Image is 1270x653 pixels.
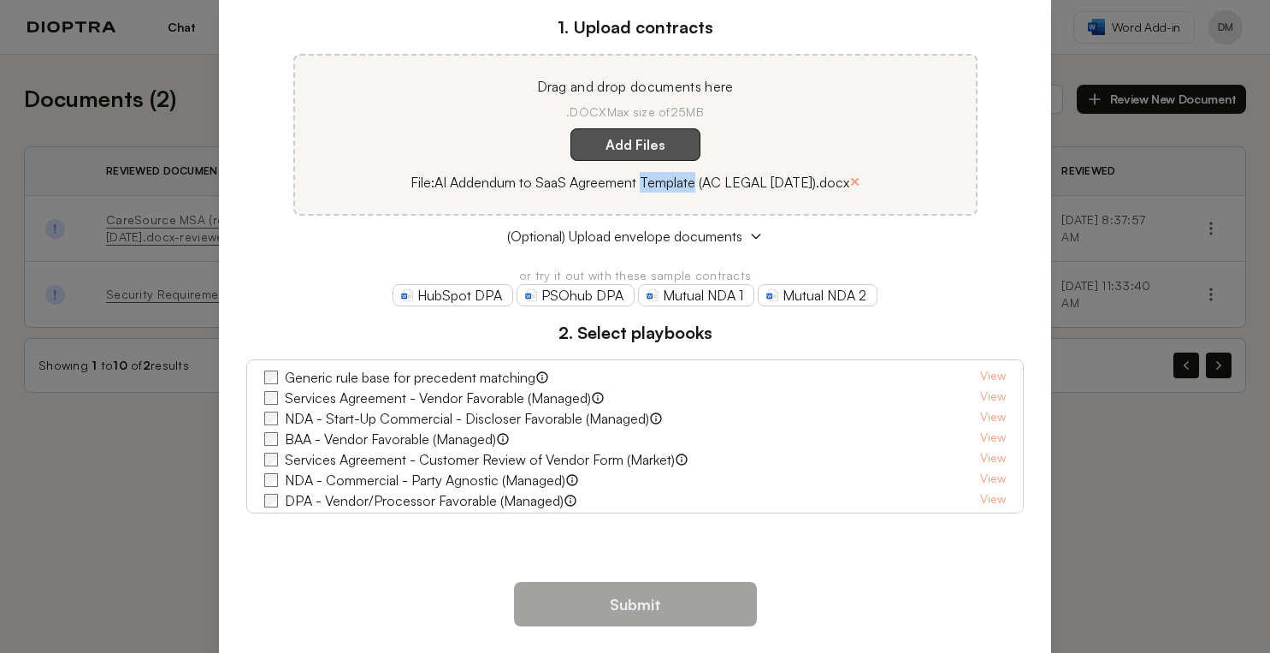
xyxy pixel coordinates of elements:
label: NDA - Start-Up Commercial - Discloser Favorable (Managed) [285,408,649,429]
p: File: AI Addendum to SaaS Agreement Template (AC LEGAL [DATE]).docx [411,172,849,193]
a: View [980,449,1006,470]
h3: 1. Upload contracts [246,15,1024,40]
a: View [980,429,1006,449]
a: View [980,388,1006,408]
a: PSOhub DPA [517,284,635,306]
label: NDA - M&A - Buyer Favorable (Managed) [285,511,533,531]
label: NDA - Commercial - Party Agnostic (Managed) [285,470,565,490]
span: (Optional) Upload envelope documents [507,226,742,246]
label: DPA - Vendor/Processor Favorable (Managed) [285,490,564,511]
p: Drag and drop documents here [316,76,955,97]
label: Add Files [570,128,700,161]
button: (Optional) Upload envelope documents [246,226,1024,246]
label: Services Agreement - Customer Review of Vendor Form (Market) [285,449,675,470]
button: Submit [514,582,757,626]
a: View [980,367,1006,388]
label: Generic rule base for precedent matching [285,367,535,388]
a: View [980,408,1006,429]
label: BAA - Vendor Favorable (Managed) [285,429,496,449]
button: × [849,169,860,193]
p: .DOCX Max size of 25MB [316,104,955,121]
a: Mutual NDA 1 [638,284,754,306]
a: Mutual NDA 2 [758,284,877,306]
a: HubSpot DPA [393,284,513,306]
a: View [980,490,1006,511]
p: or try it out with these sample contracts [246,267,1024,284]
a: View [980,511,1006,531]
label: Services Agreement - Vendor Favorable (Managed) [285,388,591,408]
h3: 2. Select playbooks [246,320,1024,346]
a: View [980,470,1006,490]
